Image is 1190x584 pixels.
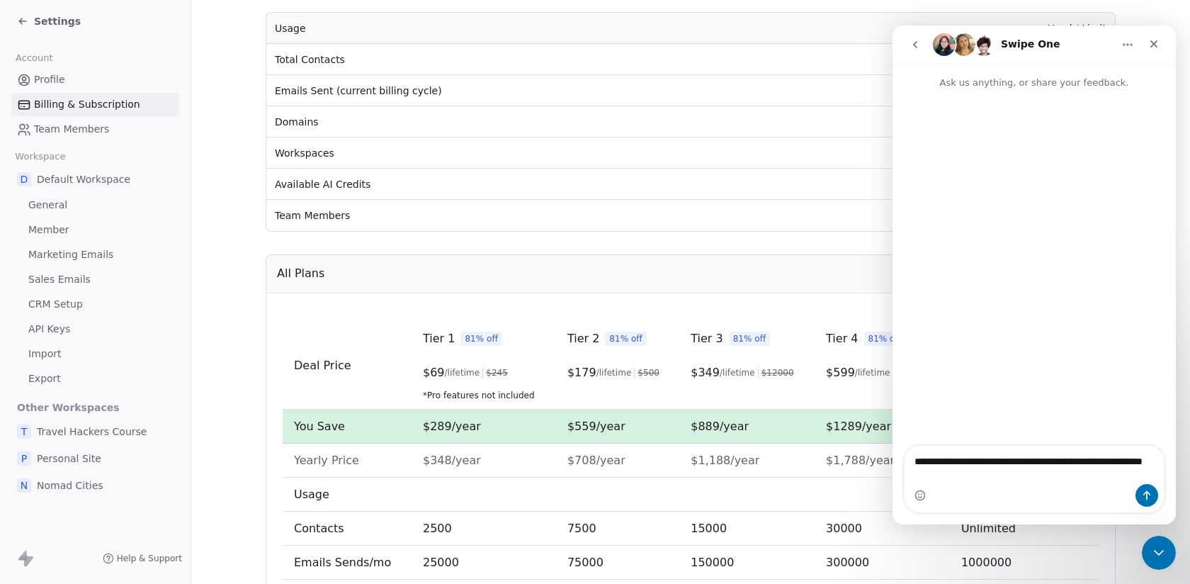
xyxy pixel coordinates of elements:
td: 4 / 4 [837,137,1115,169]
span: Settings [34,14,81,28]
span: $289/year [423,420,481,433]
td: Emails Sends/mo [283,546,412,580]
span: Help & Support [117,553,182,564]
span: $ 349 [691,364,720,381]
td: 1000.00 / 2000 [837,169,1115,200]
span: API Keys [28,322,70,337]
span: 81% off [460,332,502,346]
td: Domains [266,106,837,137]
span: $348/year [423,454,481,467]
span: 150000 [691,556,734,569]
span: T [17,425,31,439]
td: Workspaces [266,137,837,169]
span: Tier 3 [691,330,722,347]
a: Marketing Emails [11,243,179,266]
span: Travel Hackers Course [37,425,147,439]
span: $889/year [691,420,749,433]
span: Personal Site [37,451,101,466]
span: All Plans [277,265,324,282]
a: Profile [11,68,179,91]
span: $ 12000 [761,367,794,378]
span: Tier 2 [567,330,599,347]
span: Tier 4 [826,330,858,347]
span: 7500 [567,522,596,535]
span: Sales Emails [28,272,91,287]
span: Team Members [34,122,109,137]
a: Member [11,218,179,242]
span: Marketing Emails [28,247,113,262]
a: Export [11,367,179,391]
td: 0 / 150000 [837,75,1115,106]
td: 0 / 10 [837,200,1115,231]
span: CRM Setup [28,297,83,312]
span: 15000 [691,522,727,535]
span: Deal Price [294,359,351,372]
span: /lifetime [445,367,480,378]
span: Usage [294,488,329,501]
a: Team Members [11,118,179,141]
span: Nomad Cities [37,478,103,493]
span: Import [28,347,61,361]
span: $708/year [567,454,625,467]
span: Billing & Subscription [34,97,140,112]
td: 3 / 4 [837,106,1115,137]
td: Contacts [283,512,412,546]
a: API Keys [11,318,179,341]
iframe: Intercom live chat [892,26,1176,524]
span: Other Workspaces [11,396,125,419]
a: Settings [17,14,81,28]
td: Total Contacts [266,44,837,75]
a: Billing & Subscription [11,93,179,116]
span: $1,188/year [691,454,759,467]
span: $1289/year [826,420,891,433]
span: Default Workspace [37,172,130,186]
td: Available AI Credits [266,169,837,200]
a: Help & Support [103,553,182,564]
span: You Save [294,420,345,433]
span: General [28,198,67,213]
span: 25000 [423,556,459,569]
span: 1000000 [961,556,1011,569]
span: 2500 [423,522,452,535]
a: Import [11,342,179,366]
a: CRM Setup [11,293,179,316]
span: Profile [34,72,65,87]
a: General [11,193,179,217]
a: Sales Emails [11,268,179,291]
span: $ 500 [637,367,659,378]
td: Team Members [266,200,837,231]
span: 81% off [864,332,906,346]
span: 81% off [729,332,771,346]
iframe: Intercom live chat [1142,536,1176,570]
span: D [17,172,31,186]
td: 731 / 15000 [837,44,1115,75]
span: /lifetime [596,367,632,378]
span: Account [9,47,59,69]
span: P [17,451,31,466]
span: Member [28,223,69,237]
th: Used / Limit [837,13,1115,44]
span: $ 245 [486,367,508,378]
td: Emails Sent (current billing cycle) [266,75,837,106]
span: 81% off [605,332,647,346]
span: Tier 1 [423,330,455,347]
span: Export [28,371,61,386]
span: Workspace [9,146,72,167]
span: N [17,478,31,493]
span: /lifetime [720,367,755,378]
span: 300000 [826,556,869,569]
span: $1,788/year [826,454,895,467]
span: /lifetime [855,367,890,378]
span: $ 599 [826,364,855,381]
span: 30000 [826,522,862,535]
span: $ 69 [423,364,445,381]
